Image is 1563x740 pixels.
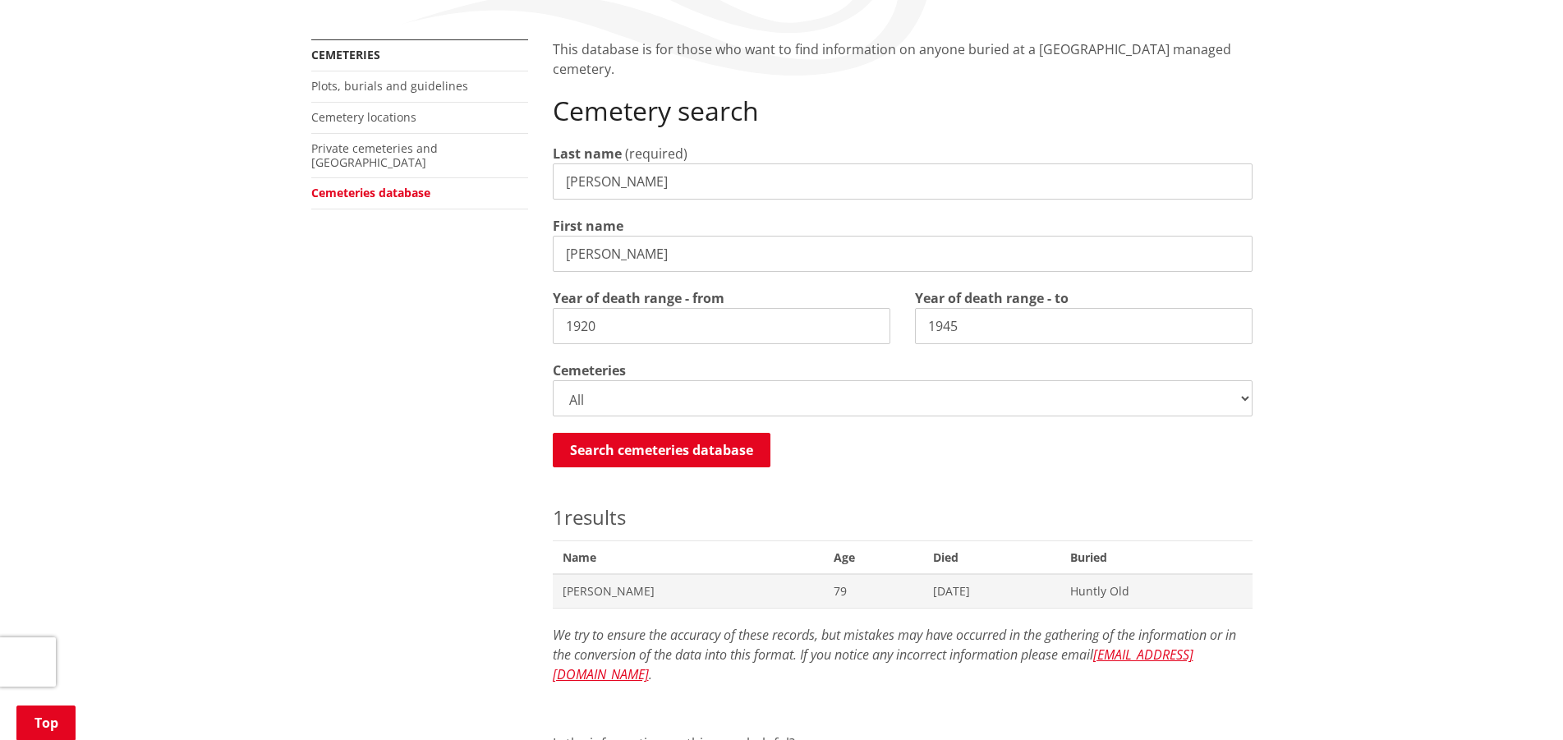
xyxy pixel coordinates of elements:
p: This database is for those who want to find information on anyone buried at a [GEOGRAPHIC_DATA] m... [553,39,1253,79]
input: e.g. 1860 [553,308,890,344]
a: Cemeteries database [311,185,430,200]
p: results [553,503,1253,532]
a: [EMAIL_ADDRESS][DOMAIN_NAME] [553,646,1193,683]
span: Died [923,540,1060,574]
label: First name [553,216,623,236]
span: 1 [553,503,564,531]
span: Huntly Old [1070,583,1242,600]
input: e.g. John [553,236,1253,272]
h2: Cemetery search [553,95,1253,126]
a: Private cemeteries and [GEOGRAPHIC_DATA] [311,140,438,170]
label: Cemeteries [553,361,626,380]
label: Last name [553,144,622,163]
span: [DATE] [933,583,1050,600]
input: e.g. 2025 [915,308,1253,344]
iframe: Messenger Launcher [1487,671,1547,730]
input: e.g. Smith [553,163,1253,200]
span: Age [824,540,923,574]
span: Buried [1060,540,1252,574]
label: Year of death range - from [553,288,724,308]
a: Plots, burials and guidelines [311,78,468,94]
span: Name [553,540,824,574]
button: Search cemeteries database [553,433,770,467]
a: Cemetery locations [311,109,416,125]
span: [PERSON_NAME] [563,583,814,600]
label: Year of death range - to [915,288,1069,308]
a: Top [16,706,76,740]
a: [PERSON_NAME] 79 [DATE] Huntly Old [553,574,1253,608]
em: We try to ensure the accuracy of these records, but mistakes may have occurred in the gathering o... [553,626,1236,683]
span: (required) [625,145,687,163]
span: 79 [834,583,913,600]
a: Cemeteries [311,47,380,62]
